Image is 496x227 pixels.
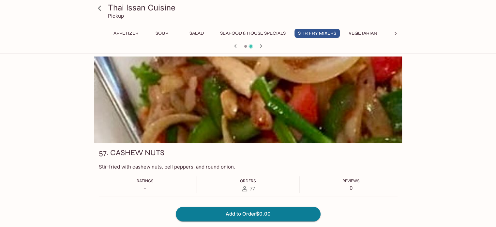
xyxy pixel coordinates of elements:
[108,3,399,13] h3: Thai Issan Cuisine
[108,13,124,19] p: Pickup
[94,57,402,143] div: 57. CASHEW NUTS
[240,178,256,183] span: Orders
[342,185,360,191] p: 0
[99,164,398,170] p: Stir-fried with cashew nuts, bell peppers, and round onion.
[147,29,177,38] button: Soup
[386,29,415,38] button: Noodles
[176,207,321,221] button: Add to Order$0.00
[99,148,164,158] h3: 57. CASHEW NUTS
[345,29,381,38] button: Vegetarian
[137,178,154,183] span: Ratings
[182,29,211,38] button: Salad
[137,185,154,191] p: -
[110,29,142,38] button: Appetizer
[294,29,340,38] button: Stir Fry Mixers
[342,178,360,183] span: Reviews
[217,29,289,38] button: Seafood & House Specials
[250,186,255,192] span: 77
